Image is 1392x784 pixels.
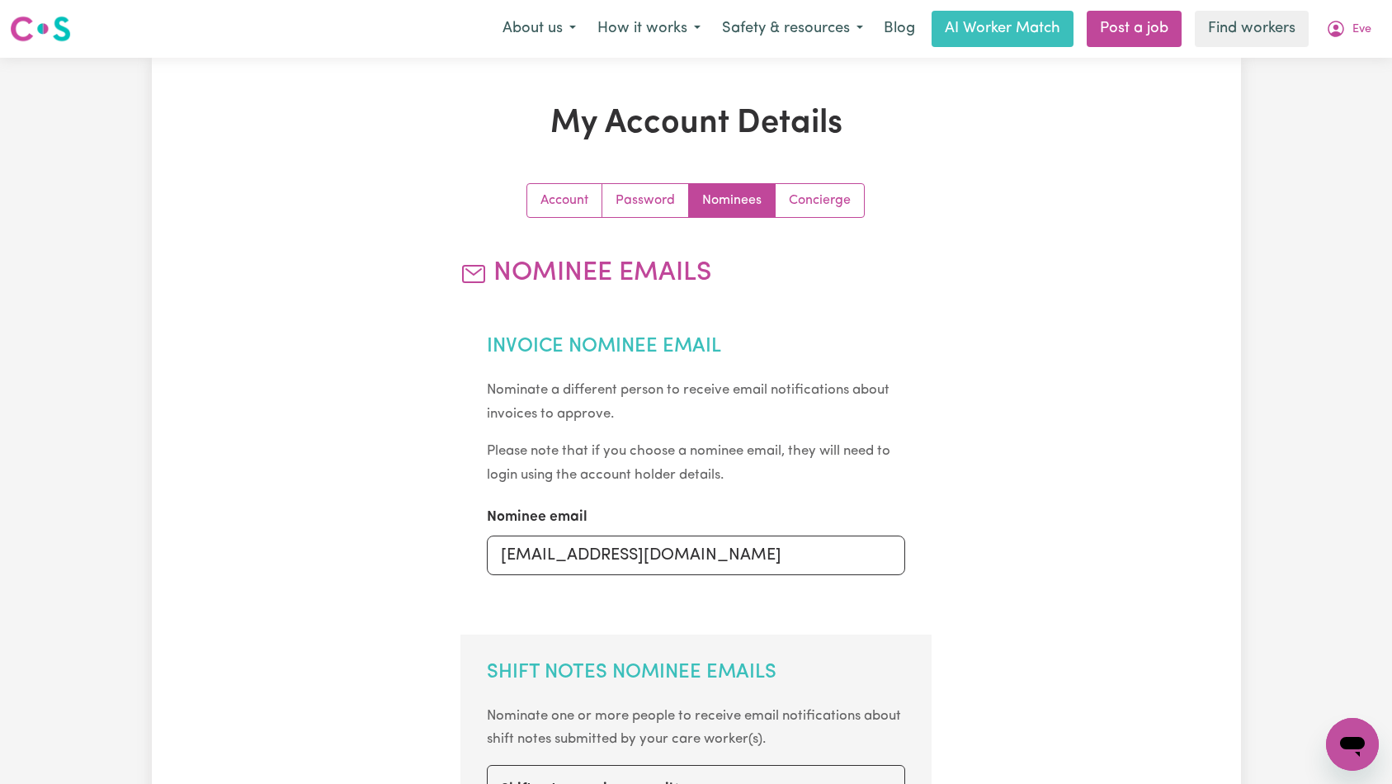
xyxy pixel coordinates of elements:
h2: Shift Notes Nominee Emails [487,661,905,685]
a: Blog [874,11,925,47]
button: Safety & resources [711,12,874,46]
a: Update your account [527,184,602,217]
a: Post a job [1087,11,1182,47]
small: Nominate one or more people to receive email notifications about shift notes submitted by your ca... [487,709,901,747]
label: Nominee email [487,507,587,528]
button: My Account [1315,12,1382,46]
h1: My Account Details [343,104,1050,144]
small: Please note that if you choose a nominee email, they will need to login using the account holder ... [487,444,890,482]
button: About us [492,12,587,46]
iframe: Button to launch messaging window [1326,718,1379,771]
button: How it works [587,12,711,46]
img: Careseekers logo [10,14,71,44]
h2: Nominee Emails [460,257,932,289]
small: Nominate a different person to receive email notifications about invoices to approve. [487,383,889,421]
a: Update your password [602,184,689,217]
span: Eve [1352,21,1371,39]
a: Update account manager [776,184,864,217]
a: AI Worker Match [932,11,1073,47]
a: Careseekers logo [10,10,71,48]
h2: Invoice Nominee Email [487,335,905,359]
a: Update your nominees [689,184,776,217]
a: Find workers [1195,11,1309,47]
